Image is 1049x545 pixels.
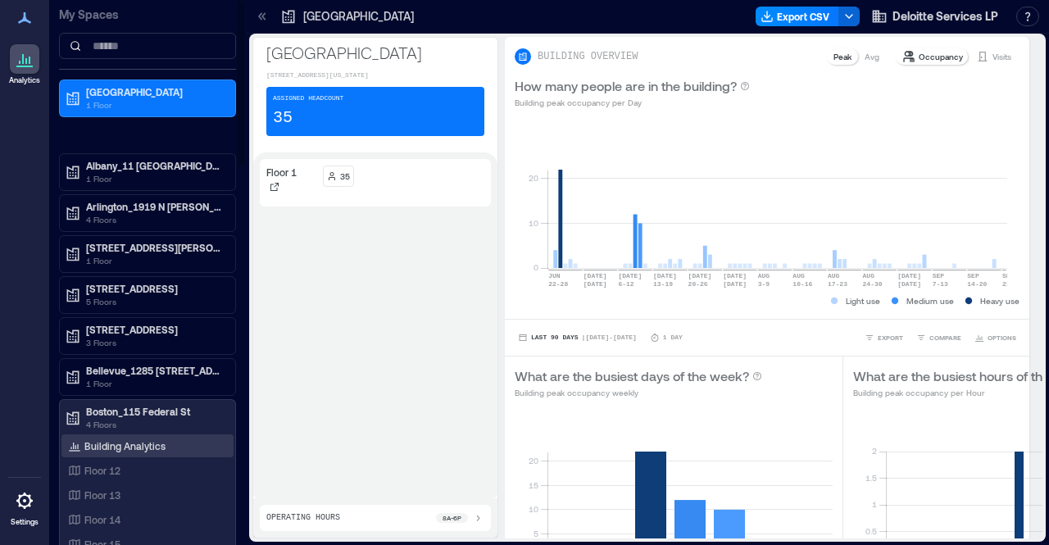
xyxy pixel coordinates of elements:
p: Building Analytics [84,439,166,452]
p: Floor 13 [84,488,120,502]
p: Arlington_1919 N [PERSON_NAME] [86,200,224,213]
p: Operating Hours [266,511,340,525]
tspan: 0 [534,262,538,272]
p: Floor 12 [84,464,120,477]
tspan: 20 [529,456,538,466]
tspan: 10 [529,504,538,514]
tspan: 0.5 [865,526,877,536]
span: OPTIONS [988,333,1016,343]
text: 17-23 [828,280,847,288]
button: Last 90 Days |[DATE]-[DATE] [515,329,640,346]
p: 4 Floors [86,213,224,226]
p: My Spaces [59,7,236,23]
text: 7-13 [933,280,948,288]
p: [GEOGRAPHIC_DATA] [86,85,224,98]
p: Peak [833,50,851,63]
text: [DATE] [723,272,747,279]
p: 1 Floor [86,254,224,267]
p: Medium use [906,294,954,307]
text: 14-20 [967,280,987,288]
text: 6-12 [618,280,633,288]
text: [DATE] [723,280,747,288]
p: Settings [11,517,39,527]
text: 20-26 [688,280,708,288]
text: [DATE] [897,280,921,288]
p: Floor 1 [266,166,297,179]
p: Bellevue_1285 [STREET_ADDRESS] [86,364,224,377]
button: Deloitte Services LP [866,3,1003,30]
p: 35 [340,170,350,183]
text: 10-16 [792,280,812,288]
text: JUN [548,272,561,279]
p: [STREET_ADDRESS][US_STATE] [266,70,484,80]
p: [STREET_ADDRESS] [86,282,224,295]
p: BUILDING OVERVIEW [538,50,638,63]
span: COMPARE [929,333,961,343]
tspan: 15 [529,480,538,490]
text: 22-28 [548,280,568,288]
text: [DATE] [688,272,712,279]
p: 4 Floors [86,418,224,431]
p: 1 Floor [86,172,224,185]
text: AUG [828,272,840,279]
text: [DATE] [584,272,607,279]
text: [DATE] [618,272,642,279]
p: Light use [846,294,880,307]
p: Occupancy [919,50,963,63]
tspan: 1.5 [865,473,877,483]
text: SEP [967,272,979,279]
text: [DATE] [584,280,607,288]
p: 5 Floors [86,295,224,308]
text: 21-27 [1002,280,1022,288]
text: AUG [792,272,805,279]
p: Heavy use [980,294,1019,307]
span: EXPORT [878,333,903,343]
text: 13-19 [653,280,673,288]
p: 35 [273,107,293,129]
p: What are the busiest days of the week? [515,366,749,386]
text: AUG [863,272,875,279]
button: Export CSV [756,7,839,26]
p: Albany_11 [GEOGRAPHIC_DATA][PERSON_NAME] [86,159,224,172]
tspan: 5 [534,529,538,538]
tspan: 10 [529,218,538,228]
a: Settings [5,481,44,532]
tspan: 1 [872,499,877,509]
p: Building peak occupancy per Day [515,96,750,109]
p: Avg [865,50,879,63]
text: 3-9 [758,280,770,288]
p: 3 Floors [86,336,224,349]
p: 1 Day [663,333,683,343]
p: 8a - 6p [443,513,461,523]
p: Analytics [9,75,40,85]
p: 1 Floor [86,377,224,390]
text: SEP [933,272,945,279]
p: [GEOGRAPHIC_DATA] [303,8,414,25]
button: COMPARE [913,329,965,346]
p: How many people are in the building? [515,76,737,96]
text: [DATE] [897,272,921,279]
tspan: 20 [529,173,538,183]
text: 24-30 [863,280,883,288]
text: SEP [1002,272,1015,279]
text: AUG [758,272,770,279]
a: Analytics [4,39,45,90]
button: OPTIONS [971,329,1019,346]
p: [STREET_ADDRESS][PERSON_NAME] [86,241,224,254]
p: Visits [992,50,1011,63]
p: 1 Floor [86,98,224,111]
p: [STREET_ADDRESS] [86,323,224,336]
text: [DATE] [653,272,677,279]
p: Building peak occupancy weekly [515,386,762,399]
p: Boston_115 Federal St [86,405,224,418]
p: [GEOGRAPHIC_DATA] [266,41,484,64]
button: EXPORT [861,329,906,346]
tspan: 2 [872,446,877,456]
p: Floor 14 [84,513,120,526]
span: Deloitte Services LP [892,8,998,25]
p: Assigned Headcount [273,93,343,103]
